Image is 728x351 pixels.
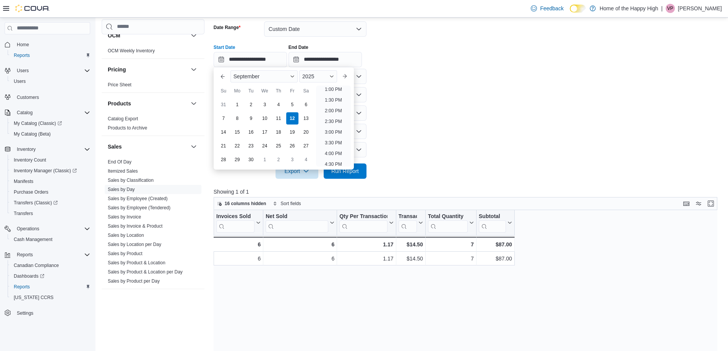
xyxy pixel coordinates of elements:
div: 6 [216,240,261,249]
button: Users [8,76,93,87]
button: Inventory Count [8,155,93,165]
span: Sales by Location per Day [108,241,161,247]
div: day-17 [259,126,271,138]
div: Sa [300,85,312,97]
button: Purchase Orders [8,187,93,197]
button: Sales [189,142,198,151]
span: Price Sheet [108,82,131,88]
span: My Catalog (Classic) [11,119,90,128]
button: OCM [108,32,188,39]
button: Qty Per Transaction [339,213,393,233]
button: Reports [8,281,93,292]
span: Users [14,66,90,75]
span: Sales by Invoice [108,214,141,220]
span: Sales by Product [108,251,143,257]
input: Press the down key to open a popover containing a calendar. [289,52,362,67]
div: day-29 [231,154,243,166]
div: day-26 [286,140,298,152]
span: Home [17,42,29,48]
div: Net Sold [266,213,328,220]
div: day-2 [272,154,285,166]
div: day-11 [272,112,285,125]
div: day-18 [272,126,285,138]
span: Sales by Classification [108,177,154,183]
button: Next month [339,70,351,82]
span: Purchase Orders [14,189,49,195]
div: 7 [428,240,473,249]
span: Sales by Location [108,232,144,238]
div: day-25 [272,140,285,152]
span: Inventory Count [14,157,46,163]
a: Cash Management [11,235,55,244]
button: My Catalog (Beta) [8,129,93,139]
span: Inventory Manager (Classic) [11,166,90,175]
div: Vijit Ponnaiya [666,4,675,13]
button: Users [14,66,32,75]
button: OCM [189,31,198,40]
button: Reports [8,50,93,61]
a: Products to Archive [108,125,147,131]
a: Sales by Employee (Created) [108,196,168,201]
span: My Catalog (Beta) [11,129,90,139]
span: Transfers (Classic) [11,198,90,207]
p: | [661,4,663,13]
div: day-1 [231,99,243,111]
span: Inventory Count [11,155,90,165]
a: Dashboards [11,272,47,281]
a: Sales by Invoice & Product [108,223,162,229]
div: Fr [286,85,298,97]
button: 16 columns hidden [214,199,269,208]
div: day-14 [217,126,230,138]
li: 3:30 PM [322,138,345,147]
span: Sort fields [280,201,301,207]
label: Start Date [214,44,235,50]
span: Washington CCRS [11,293,90,302]
span: Reports [14,250,90,259]
div: OCM [102,46,204,58]
button: Net Sold [266,213,334,233]
button: Enter fullscreen [706,199,715,208]
a: Inventory Manager (Classic) [8,165,93,176]
li: 1:30 PM [322,95,345,105]
h3: Sales [108,143,122,150]
span: 16 columns hidden [225,201,266,207]
span: Feedback [540,5,563,12]
span: Sales by Employee (Created) [108,196,168,202]
div: Transaction Average [398,213,417,220]
a: Dashboards [8,271,93,281]
div: $14.50 [398,254,423,263]
div: Qty Per Transaction [339,213,387,220]
span: Transfers [11,209,90,218]
h3: Pricing [108,66,126,73]
a: End Of Day [108,159,131,165]
button: Products [108,100,188,107]
span: Reports [17,252,33,258]
div: day-20 [300,126,312,138]
div: Su [217,85,230,97]
li: 1:00 PM [322,85,345,94]
span: Run Report [331,167,359,175]
span: Reports [11,282,90,291]
li: 4:00 PM [322,149,345,158]
div: Button. Open the month selector. September is currently selected. [230,70,298,82]
input: Dark Mode [570,5,586,13]
div: 7 [428,254,474,263]
div: $87.00 [479,254,512,263]
div: day-1 [259,154,271,166]
button: Open list of options [356,73,362,79]
span: OCM Weekly Inventory [108,48,155,54]
input: Press the down key to enter a popover containing a calendar. Press the escape key to close the po... [214,52,287,67]
li: 2:00 PM [322,106,345,115]
div: Total Quantity [428,213,467,233]
span: 2025 [302,73,314,79]
span: Settings [14,308,90,318]
span: Sales by Product & Location per Day [108,269,183,275]
button: Operations [14,224,42,233]
span: Canadian Compliance [14,262,59,269]
div: day-30 [245,154,257,166]
button: Catalog [14,108,36,117]
a: Inventory Manager (Classic) [11,166,80,175]
span: Canadian Compliance [11,261,90,270]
